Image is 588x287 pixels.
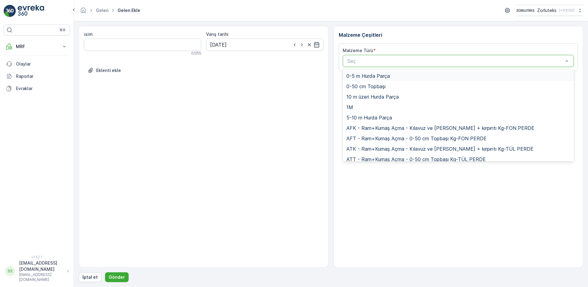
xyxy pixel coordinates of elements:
div: SS [5,266,15,276]
button: SS[EMAIL_ADDRESS][DOMAIN_NAME][EMAIL_ADDRESS][DOMAIN_NAME] [4,260,70,282]
p: İptal et [82,274,98,280]
p: Raporlar [16,73,67,79]
p: Seç [347,57,563,65]
p: Evraklar [16,85,67,92]
span: 5-10 m Hurda Parça [346,115,392,120]
img: logo [4,5,16,17]
p: 0 / 255 [191,51,201,56]
label: Malzeme Türü [343,48,373,53]
label: isim [84,32,93,37]
span: ATK - Ram+Kumaş Açma - Kılavuz ve [PERSON_NAME] + kırpıntı Kg-TÜL PERDE [346,146,533,152]
img: 6-1-9-3_wQBzyll.png [516,7,535,14]
p: Gönder [109,274,125,280]
a: Evraklar [4,82,70,95]
p: [EMAIL_ADDRESS][DOMAIN_NAME] [19,260,64,272]
input: dd/mm/yyyy [206,39,323,51]
p: Eklenti ekle [96,67,121,74]
p: ( +03:00 ) [559,8,575,13]
span: 10 m üzeri Hurda Parça [346,94,399,100]
button: Zorluteks(+03:00) [516,5,583,16]
button: MRF [4,40,70,53]
a: Gelen [96,8,108,13]
span: AFK - Ram+Kumaş Açma - Kılavuz ve [PERSON_NAME] + kırpıntı Kg-FON PERDE [346,125,534,131]
p: Zorluteks [537,7,556,13]
span: 0-50 cm Topbaşı [346,84,386,89]
span: AFT - Ram+Kumaş Açma - 0-50 cm Topbaşı Kg-FON PERDE [346,136,487,141]
button: Gönder [105,272,129,282]
p: MRF [16,43,58,50]
span: 0-5 m Hurda Parça [346,73,390,79]
span: 1M [346,104,353,110]
span: Gelen ekle [116,7,141,13]
a: Raporlar [4,70,70,82]
img: logo_light-DOdMpM7g.png [18,5,44,17]
a: Olaylar [4,58,70,70]
p: Malzeme Çeşitleri [339,31,578,39]
p: Olaylar [16,61,67,67]
button: İptal et [79,272,101,282]
span: v 1.52.1 [4,255,70,259]
a: Ana Sayfa [80,9,87,14]
span: ATT - Ram+Kumaş Açma - 0-50 cm Topbaşı Kg-TÜL PERDE [346,157,486,162]
p: [EMAIL_ADDRESS][DOMAIN_NAME] [19,272,64,282]
p: ⌘B [59,28,66,32]
button: Dosya Yükle [84,66,125,75]
label: Varış tarihi [206,32,228,37]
